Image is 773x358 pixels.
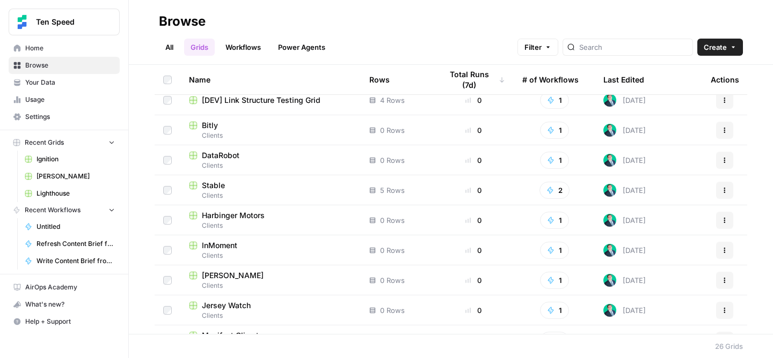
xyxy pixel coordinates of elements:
[697,39,743,56] button: Create
[603,94,616,107] img: loq7q7lwz012dtl6ci9jrncps3v6
[189,150,352,170] a: DataRobotClients
[189,95,352,106] a: [DEV] Link Structure Testing Grid
[272,39,332,56] a: Power Agents
[189,330,352,350] a: Manifest ClimateClients
[9,135,120,151] button: Recent Grids
[25,282,115,292] span: AirOps Academy
[522,65,579,94] div: # of Workflows
[37,189,115,198] span: Lighthouse
[380,275,405,286] span: 0 Rows
[20,151,120,168] a: Ignition
[20,235,120,252] a: Refresh Content Brief from Keyword [DEV]
[524,42,542,53] span: Filter
[603,154,616,167] img: loq7q7lwz012dtl6ci9jrncps3v6
[25,95,115,105] span: Usage
[20,218,120,235] a: Untitled
[442,215,505,226] div: 0
[25,61,115,70] span: Browse
[189,281,352,290] span: Clients
[9,40,120,57] a: Home
[442,275,505,286] div: 0
[202,270,264,281] span: [PERSON_NAME]
[442,245,505,256] div: 0
[37,154,115,164] span: Ignition
[25,317,115,326] span: Help + Support
[603,154,646,167] div: [DATE]
[715,341,743,352] div: 26 Grids
[603,244,646,257] div: [DATE]
[442,125,505,136] div: 0
[540,212,569,229] button: 1
[189,120,352,140] a: BitlyClients
[603,274,646,287] div: [DATE]
[540,92,569,109] button: 1
[603,304,616,317] img: loq7q7lwz012dtl6ci9jrncps3v6
[202,300,251,311] span: Jersey Watch
[540,332,569,349] button: 1
[579,42,688,53] input: Search
[189,65,352,94] div: Name
[442,185,505,196] div: 0
[202,150,239,161] span: DataRobot
[202,210,265,221] span: Harbinger Motors
[189,300,352,320] a: Jersey WatchClients
[603,304,646,317] div: [DATE]
[380,95,405,106] span: 4 Rows
[711,65,739,94] div: Actions
[9,279,120,296] a: AirOps Academy
[20,168,120,185] a: [PERSON_NAME]
[189,131,352,140] span: Clients
[540,122,569,139] button: 1
[540,152,569,169] button: 1
[189,221,352,230] span: Clients
[9,296,120,313] button: What's new?
[37,171,115,181] span: [PERSON_NAME]
[37,256,115,266] span: Write Content Brief from Keyword [DEV]
[9,74,120,91] a: Your Data
[540,302,569,319] button: 1
[517,39,558,56] button: Filter
[9,9,120,35] button: Workspace: Ten Speed
[189,161,352,170] span: Clients
[219,39,267,56] a: Workflows
[9,202,120,218] button: Recent Workflows
[380,155,405,166] span: 0 Rows
[603,184,616,197] img: loq7q7lwz012dtl6ci9jrncps3v6
[442,305,505,316] div: 0
[189,180,352,200] a: StableClients
[25,112,115,122] span: Settings
[603,334,616,347] img: loq7q7lwz012dtl6ci9jrncps3v6
[36,17,101,27] span: Ten Speed
[603,124,646,137] div: [DATE]
[184,39,215,56] a: Grids
[380,305,405,316] span: 0 Rows
[159,39,180,56] a: All
[202,120,218,131] span: Bitly
[539,182,570,199] button: 2
[380,185,405,196] span: 5 Rows
[380,215,405,226] span: 0 Rows
[603,94,646,107] div: [DATE]
[25,138,64,147] span: Recent Grids
[603,274,616,287] img: loq7q7lwz012dtl6ci9jrncps3v6
[369,65,390,94] div: Rows
[9,296,119,312] div: What's new?
[25,43,115,53] span: Home
[189,270,352,290] a: [PERSON_NAME]Clients
[603,244,616,257] img: loq7q7lwz012dtl6ci9jrncps3v6
[9,57,120,74] a: Browse
[603,334,646,347] div: [DATE]
[9,91,120,108] a: Usage
[25,78,115,87] span: Your Data
[202,330,263,341] span: Manifest Climate
[37,222,115,232] span: Untitled
[380,125,405,136] span: 0 Rows
[202,95,320,106] span: [DEV] Link Structure Testing Grid
[189,311,352,320] span: Clients
[603,65,644,94] div: Last Edited
[442,95,505,106] div: 0
[540,242,569,259] button: 1
[202,240,237,251] span: InMoment
[603,214,616,227] img: loq7q7lwz012dtl6ci9jrncps3v6
[603,124,616,137] img: loq7q7lwz012dtl6ci9jrncps3v6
